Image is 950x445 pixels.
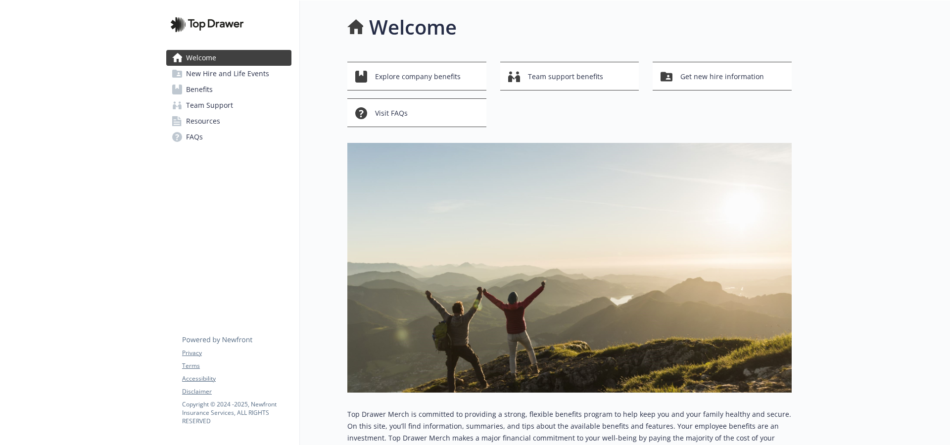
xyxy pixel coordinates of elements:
[182,374,291,383] a: Accessibility
[182,387,291,396] a: Disclaimer
[166,66,291,82] a: New Hire and Life Events
[186,97,233,113] span: Team Support
[166,50,291,66] a: Welcome
[182,361,291,370] a: Terms
[500,62,639,90] button: Team support benefits
[680,67,764,86] span: Get new hire information
[166,97,291,113] a: Team Support
[186,66,269,82] span: New Hire and Life Events
[186,82,213,97] span: Benefits
[166,82,291,97] a: Benefits
[375,67,461,86] span: Explore company benefits
[186,113,220,129] span: Resources
[347,62,486,90] button: Explore company benefits
[347,143,792,393] img: overview page banner
[166,129,291,145] a: FAQs
[653,62,792,90] button: Get new hire information
[375,104,408,123] span: Visit FAQs
[182,400,291,425] p: Copyright © 2024 - 2025 , Newfront Insurance Services, ALL RIGHTS RESERVED
[166,113,291,129] a: Resources
[182,349,291,357] a: Privacy
[528,67,603,86] span: Team support benefits
[186,129,203,145] span: FAQs
[186,50,216,66] span: Welcome
[347,98,486,127] button: Visit FAQs
[369,12,457,42] h1: Welcome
